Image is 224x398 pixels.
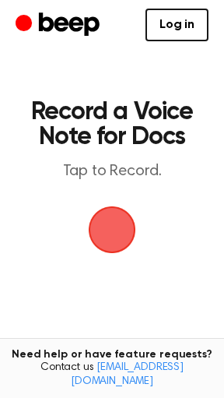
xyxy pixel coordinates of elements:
[28,162,196,181] p: Tap to Record.
[71,362,184,387] a: [EMAIL_ADDRESS][DOMAIN_NAME]
[16,10,103,41] a: Beep
[28,100,196,150] h1: Record a Voice Note for Docs
[145,9,208,41] a: Log in
[89,206,135,253] img: Beep Logo
[9,361,215,389] span: Contact us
